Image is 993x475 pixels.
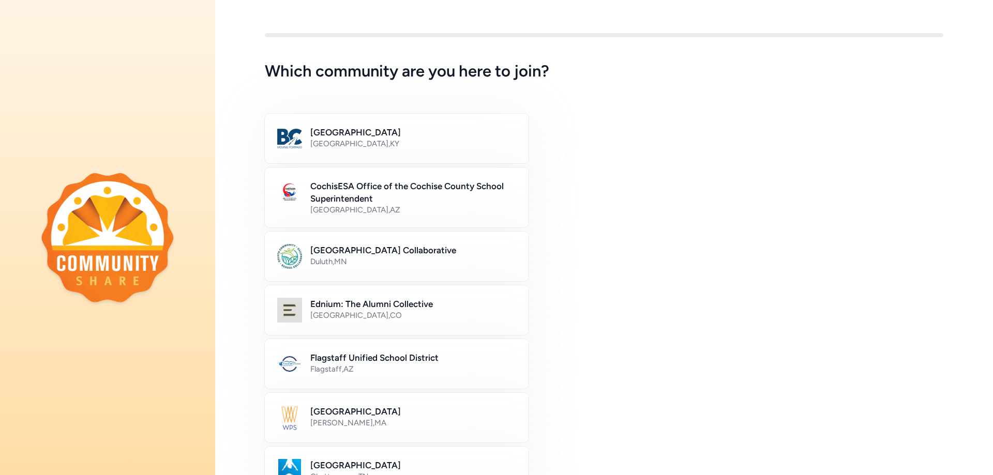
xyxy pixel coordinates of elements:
[277,126,302,151] img: Logo
[310,351,516,364] h2: Flagstaff Unified School District
[277,405,302,430] img: Logo
[310,418,516,428] div: [PERSON_NAME] , MA
[310,139,516,149] div: [GEOGRAPHIC_DATA] , KY
[277,180,302,205] img: Logo
[310,256,516,267] div: Duluth , MN
[310,205,516,215] div: [GEOGRAPHIC_DATA] , AZ
[310,405,516,418] h2: [GEOGRAPHIC_DATA]
[265,62,943,81] h5: Which community are you here to join?
[310,298,516,310] h2: Ednium: The Alumni Collective
[277,351,302,376] img: Logo
[310,244,516,256] h2: [GEOGRAPHIC_DATA] Collaborative
[277,244,302,269] img: Logo
[277,298,302,323] img: Logo
[310,126,516,139] h2: [GEOGRAPHIC_DATA]
[310,364,516,374] div: Flagstaff , AZ
[310,180,516,205] h2: CochisESA Office of the Cochise County School Superintendent
[41,173,174,302] img: logo
[310,310,516,320] div: [GEOGRAPHIC_DATA] , CO
[310,459,516,471] h2: [GEOGRAPHIC_DATA]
